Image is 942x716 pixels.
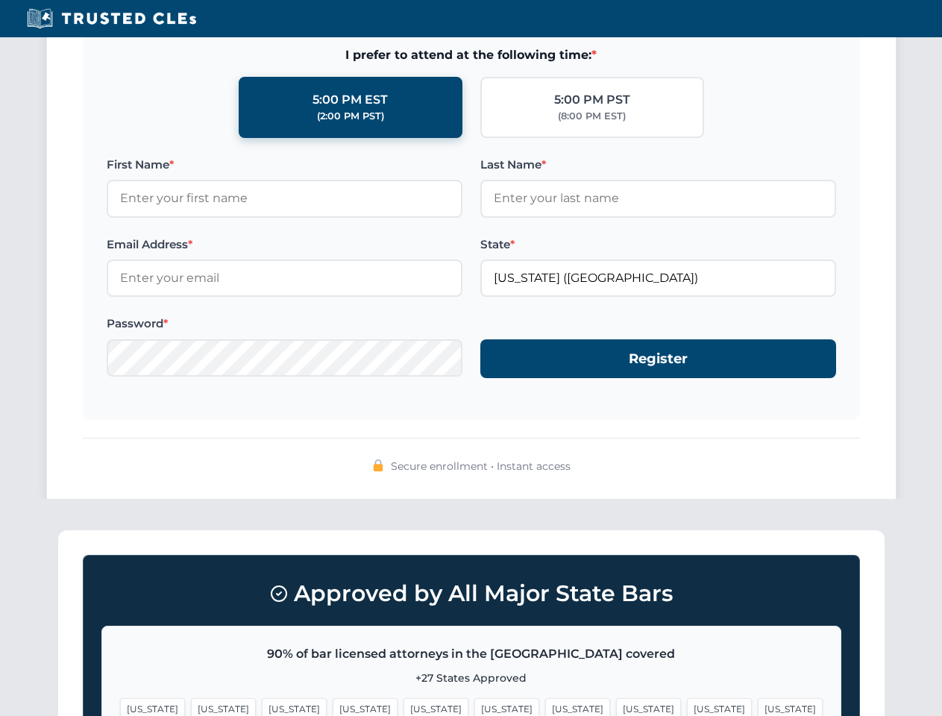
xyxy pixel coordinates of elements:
[372,459,384,471] img: 🔒
[480,236,836,254] label: State
[120,670,823,686] p: +27 States Approved
[558,109,626,124] div: (8:00 PM EST)
[120,644,823,664] p: 90% of bar licensed attorneys in the [GEOGRAPHIC_DATA] covered
[22,7,201,30] img: Trusted CLEs
[480,180,836,217] input: Enter your last name
[107,260,462,297] input: Enter your email
[480,260,836,297] input: Missouri (MO)
[554,90,630,110] div: 5:00 PM PST
[480,156,836,174] label: Last Name
[107,180,462,217] input: Enter your first name
[107,315,462,333] label: Password
[107,45,836,65] span: I prefer to attend at the following time:
[317,109,384,124] div: (2:00 PM PST)
[107,236,462,254] label: Email Address
[107,156,462,174] label: First Name
[480,339,836,379] button: Register
[101,574,841,614] h3: Approved by All Major State Bars
[313,90,388,110] div: 5:00 PM EST
[391,458,571,474] span: Secure enrollment • Instant access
